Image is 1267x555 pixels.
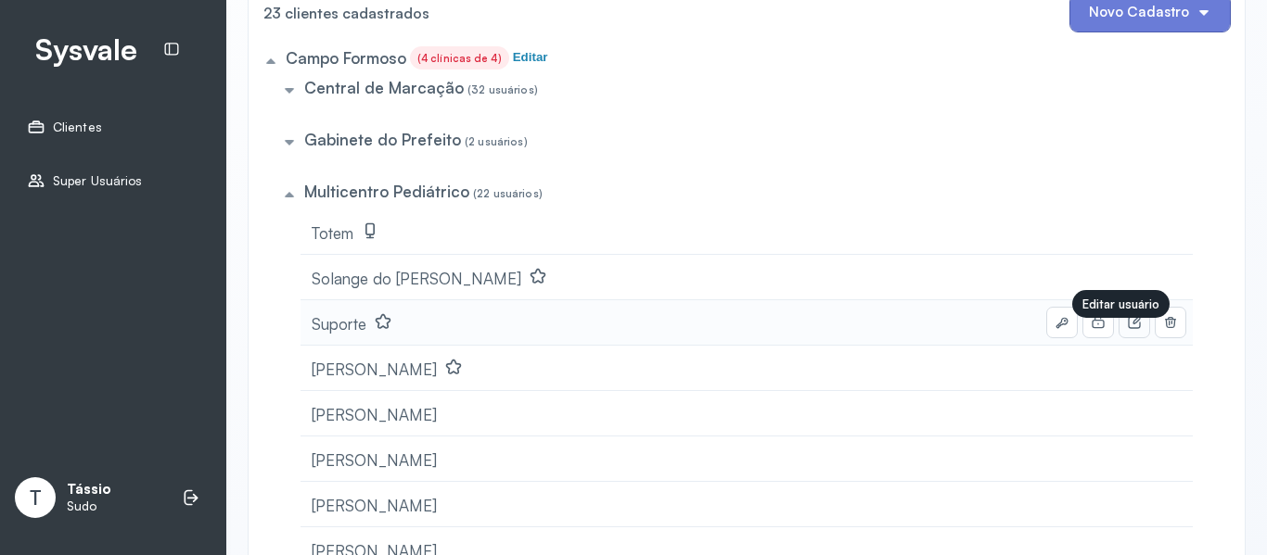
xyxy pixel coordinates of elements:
[473,187,543,200] span: (22 usuários)
[27,118,199,136] a: Clientes
[312,314,366,334] span: Suporte
[286,48,406,68] h5: Campo Formoso
[1089,4,1189,21] span: Novo Cadastro
[312,359,437,379] span: [PERSON_NAME]
[304,78,464,97] h5: Central de Marcação
[27,171,199,190] a: Super Usuários
[304,130,461,149] h5: Gabinete do Prefeito
[67,498,111,514] p: Sudo
[467,83,538,96] span: (32 usuários)
[304,182,469,201] h5: Multicentro Pediátrico
[465,135,528,148] span: (2 usuários)
[53,173,142,189] span: Super Usuários
[35,31,137,68] h1: Sysvale
[513,50,548,64] button: Editar
[53,120,102,135] span: Clientes
[312,405,437,424] span: [PERSON_NAME]
[417,52,502,65] small: (4 clínicas de 4)
[312,269,521,288] span: Solange do [PERSON_NAME]
[312,496,437,515] span: [PERSON_NAME]
[312,450,437,470] span: [PERSON_NAME]
[312,223,353,243] span: Totem
[67,481,111,498] p: Tássio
